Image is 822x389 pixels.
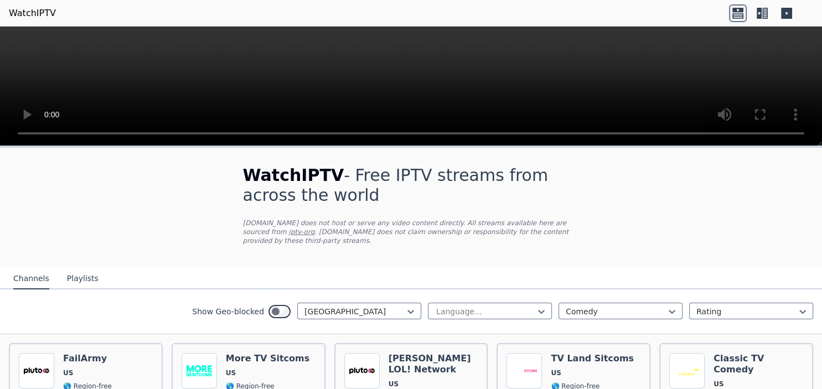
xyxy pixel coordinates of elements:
button: Playlists [67,268,99,289]
p: [DOMAIN_NAME] does not host or serve any video content directly. All streams available here are s... [243,219,580,245]
h6: TV Land Sitcoms [551,353,634,364]
span: US [63,369,73,377]
h6: More TV Sitcoms [226,353,309,364]
label: Show Geo-blocked [192,306,264,317]
img: Classic TV Comedy [669,353,705,388]
img: TV Land Sitcoms [506,353,542,388]
span: WatchIPTV [243,165,344,185]
span: US [551,369,561,377]
h6: [PERSON_NAME] LOL! Network [389,353,478,375]
h6: Classic TV Comedy [714,353,803,375]
button: Channels [13,268,49,289]
h6: FailArmy [63,353,112,364]
span: US [226,369,236,377]
img: More TV Sitcoms [182,353,217,388]
a: iptv-org [289,228,315,236]
h1: - Free IPTV streams from across the world [243,165,580,205]
img: Kevin Hart's LOL! Network [344,353,380,388]
span: US [714,380,723,388]
a: WatchIPTV [9,7,56,20]
span: US [389,380,399,388]
img: FailArmy [19,353,54,388]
